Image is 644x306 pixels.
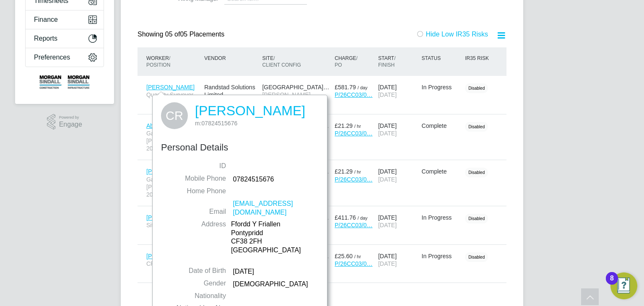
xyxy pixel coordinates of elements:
span: £21.29 [335,122,353,129]
div: Start [376,51,420,73]
a: [PERSON_NAME]Gateman/Traffic [PERSON_NAME] 2025Randstad Solutions Limited[GEOGRAPHIC_DATA]…[PERSO... [144,163,506,170]
span: / hr [354,254,361,259]
h3: Personal Details [161,142,319,154]
span: P/26CC03/0… [335,260,372,267]
span: Engage [59,121,82,128]
div: [DATE] [376,163,420,187]
span: [DATE] [378,260,397,267]
span: Reports [34,35,57,42]
span: Disabled [465,122,488,132]
span: Abdulgaleeb Osh… [146,122,197,129]
span: 07824515676 [233,176,274,183]
div: [DATE] [376,210,420,233]
span: Disabled [465,252,488,262]
a: [EMAIL_ADDRESS][DOMAIN_NAME] [233,200,293,216]
label: Hide Low IR35 Risks [416,31,488,38]
div: IR35 Risk [463,51,492,66]
span: Disabled [465,83,488,93]
span: £581.79 [335,84,356,91]
div: Status [420,51,463,66]
span: / hr [354,169,361,174]
span: [PERSON_NAME] Construction - Central [262,91,330,106]
div: Ffordd Y Friallen Pontypridd CF38 2FH [GEOGRAPHIC_DATA] [231,220,311,255]
img: morgansindall-logo-retina.png [39,75,90,89]
span: m: [195,120,202,127]
span: P/26CC03/0… [335,176,372,183]
span: 05 Placements [165,31,224,38]
div: Site [260,51,332,73]
span: / hr [354,124,361,129]
div: Vendor [202,51,260,66]
span: Powered by [59,114,82,121]
div: In Progress [422,252,461,260]
span: CR [161,102,188,129]
a: [PERSON_NAME]Quantity SurveyorRandstad Solutions Limited[GEOGRAPHIC_DATA]…[PERSON_NAME] Construct... [144,79,506,86]
div: [DATE] [376,79,420,103]
span: [PERSON_NAME] [146,253,195,259]
span: 05 of [165,31,180,38]
div: In Progress [422,214,461,221]
span: £25.60 [335,253,353,259]
a: Abdulgaleeb Osh…Gateman/Traffic [PERSON_NAME] 2025Randstad Solutions Limited[GEOGRAPHIC_DATA]…[PE... [144,118,506,124]
label: Home Phone [167,187,226,196]
span: / PO [335,55,358,68]
span: Disabled [465,214,488,223]
div: In Progress [422,83,461,91]
span: CPCS Forklift 2025 [146,260,200,267]
span: £21.29 [335,168,353,175]
a: Go to home page [25,75,104,89]
label: Gender [167,279,226,288]
div: [DATE] [376,118,420,141]
span: Disabled [465,168,488,177]
span: P/26CC03/0… [335,222,372,228]
label: Address [167,220,226,229]
span: [DATE] [378,91,397,98]
div: Worker [144,51,202,73]
span: [DATE] [378,222,397,228]
span: / day [358,215,368,220]
a: Powered byEngage [47,114,82,130]
div: Randstad Solutions Limited [202,79,260,103]
span: Gateman/Traffic [PERSON_NAME] 2025 [146,176,200,199]
a: [PERSON_NAME] [195,103,305,118]
span: [PERSON_NAME] [146,214,195,221]
span: Preferences [34,54,70,61]
label: ID [167,162,226,171]
span: Gateman/Traffic [PERSON_NAME] 2025 [146,130,200,153]
span: £411.76 [335,214,356,221]
span: / day [358,85,368,90]
span: [DATE] [233,268,254,275]
span: / Finish [378,55,396,68]
span: [PERSON_NAME] [146,84,195,91]
a: [PERSON_NAME]CPCS Forklift 2025Randstad Solutions Limited[GEOGRAPHIC_DATA]…[PERSON_NAME] Construc... [144,248,506,254]
button: Finance [26,10,104,29]
span: [GEOGRAPHIC_DATA]… [262,84,329,91]
span: Site Engineer [146,221,200,229]
div: Charge [332,51,376,73]
div: 8 [610,278,614,289]
label: Email [167,207,226,216]
span: P/26CC03/0… [335,130,372,137]
div: Complete [422,122,461,130]
span: [DATE] [378,176,397,183]
label: Date of Birth [167,267,226,275]
span: P/26CC03/0… [335,91,372,98]
span: Quantity Surveyor [146,91,200,99]
span: 07824515676 [195,120,237,127]
span: [PERSON_NAME] [146,168,195,175]
span: [DATE] [378,130,397,137]
button: Open Resource Center, 8 new notifications [610,272,637,299]
span: Finance [34,16,58,23]
a: [PERSON_NAME]Site EngineerSphere Solutions Limited[GEOGRAPHIC_DATA]…[PERSON_NAME] Construction - ... [144,210,506,216]
div: [DATE] [376,248,420,272]
button: Reports [26,29,104,48]
button: Preferences [26,48,104,67]
div: Complete [422,168,461,175]
label: Mobile Phone [167,174,226,183]
label: Nationality [167,292,226,301]
span: [DEMOGRAPHIC_DATA] [233,280,308,287]
div: Showing [138,30,226,39]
